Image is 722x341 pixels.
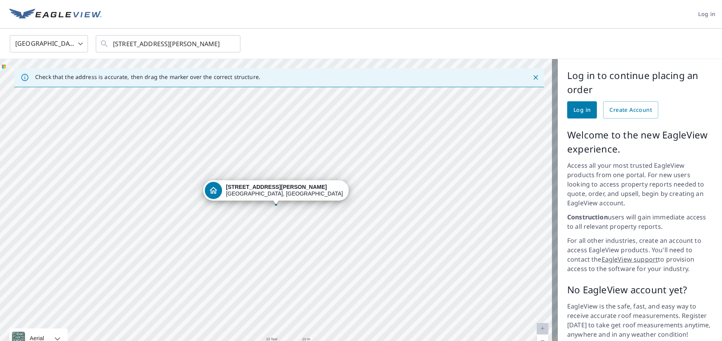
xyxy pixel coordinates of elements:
[226,184,343,197] div: [GEOGRAPHIC_DATA], [GEOGRAPHIC_DATA] 37129
[602,255,658,264] a: EagleView support
[573,105,591,115] span: Log in
[226,184,327,190] strong: [STREET_ADDRESS][PERSON_NAME]
[537,323,548,335] a: Current Level 20, Zoom In Disabled
[567,101,597,118] a: Log in
[10,33,88,55] div: [GEOGRAPHIC_DATA]
[9,9,102,20] img: EV Logo
[567,68,713,97] p: Log in to continue placing an order
[567,128,713,156] p: Welcome to the new EagleView experience.
[603,101,658,118] a: Create Account
[113,33,224,55] input: Search by address or latitude-longitude
[567,213,608,221] strong: Construction
[609,105,652,115] span: Create Account
[699,9,716,19] span: Log in
[530,72,541,83] button: Close
[567,161,713,208] p: Access all your most trusted EagleView products from one portal. For new users looking to access ...
[567,283,713,297] p: No EagleView account yet?
[567,236,713,273] p: For all other industries, create an account to access EagleView products. You'll need to contact ...
[203,180,349,205] div: Dropped pin, building 1, Residential property, 6006 Lee Ave Murfreesboro, TN 37129
[35,74,260,81] p: Check that the address is accurate, then drag the marker over the correct structure.
[567,212,713,231] p: users will gain immediate access to all relevant property reports.
[567,302,713,339] p: EagleView is the safe, fast, and easy way to receive accurate roof measurements. Register [DATE] ...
